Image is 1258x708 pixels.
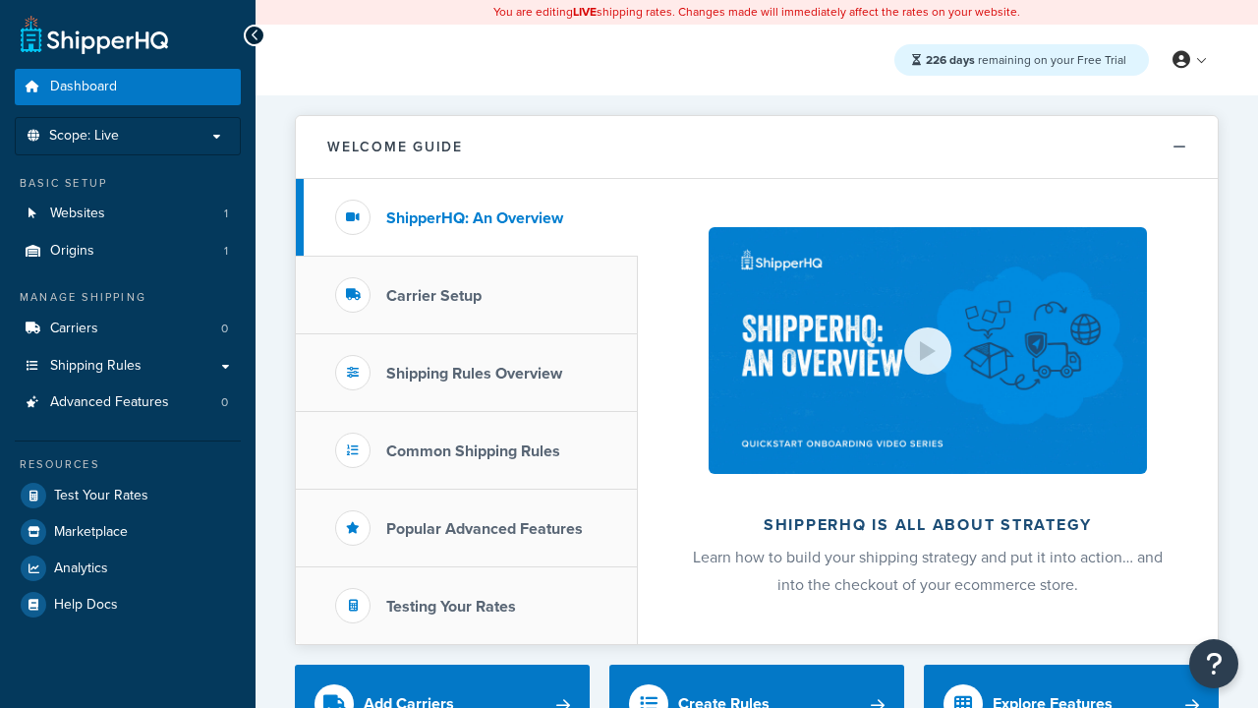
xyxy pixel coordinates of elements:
[926,51,975,69] strong: 226 days
[15,456,241,473] div: Resources
[221,394,228,411] span: 0
[15,196,241,232] a: Websites1
[15,289,241,306] div: Manage Shipping
[54,524,128,541] span: Marketplace
[54,488,148,504] span: Test Your Rates
[15,311,241,347] a: Carriers0
[386,287,482,305] h3: Carrier Setup
[15,384,241,421] a: Advanced Features0
[50,206,105,222] span: Websites
[15,196,241,232] li: Websites
[693,546,1163,596] span: Learn how to build your shipping strategy and put it into action… and into the checkout of your e...
[54,597,118,614] span: Help Docs
[15,175,241,192] div: Basic Setup
[386,598,516,616] h3: Testing Your Rates
[386,520,583,538] h3: Popular Advanced Features
[386,209,563,227] h3: ShipperHQ: An Overview
[15,514,241,550] a: Marketplace
[1189,639,1238,688] button: Open Resource Center
[15,311,241,347] li: Carriers
[386,365,562,383] h3: Shipping Rules Overview
[221,321,228,337] span: 0
[224,206,228,222] span: 1
[50,394,169,411] span: Advanced Features
[709,227,1147,474] img: ShipperHQ is all about strategy
[296,116,1218,179] button: Welcome Guide
[386,442,560,460] h3: Common Shipping Rules
[926,51,1126,69] span: remaining on your Free Trial
[50,79,117,95] span: Dashboard
[15,69,241,105] a: Dashboard
[15,551,241,586] a: Analytics
[54,560,108,577] span: Analytics
[690,516,1166,534] h2: ShipperHQ is all about strategy
[15,348,241,384] a: Shipping Rules
[224,243,228,260] span: 1
[15,587,241,622] a: Help Docs
[49,128,119,145] span: Scope: Live
[15,478,241,513] a: Test Your Rates
[15,233,241,269] li: Origins
[15,384,241,421] li: Advanced Features
[50,321,98,337] span: Carriers
[50,243,94,260] span: Origins
[327,140,463,154] h2: Welcome Guide
[15,233,241,269] a: Origins1
[573,3,597,21] b: LIVE
[50,358,142,375] span: Shipping Rules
